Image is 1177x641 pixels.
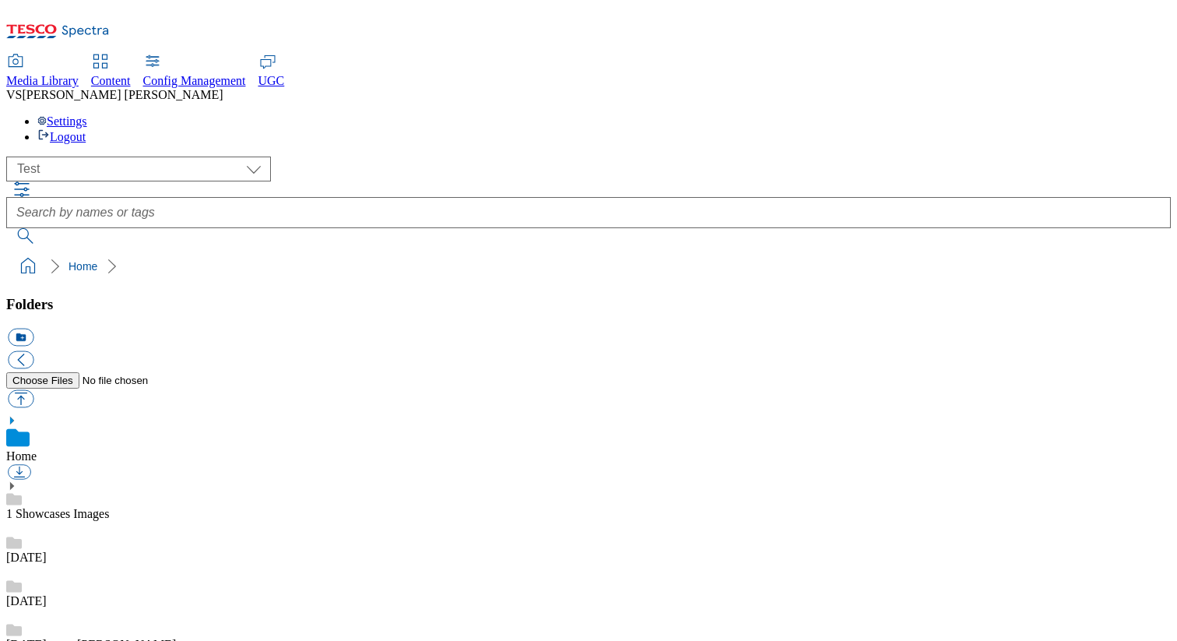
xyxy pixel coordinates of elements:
[6,296,1171,313] h3: Folders
[6,252,1171,281] nav: breadcrumb
[22,88,223,101] span: [PERSON_NAME] [PERSON_NAME]
[16,254,40,279] a: home
[6,594,47,608] a: [DATE]
[91,55,131,88] a: Content
[6,55,79,88] a: Media Library
[37,130,86,143] a: Logout
[6,88,22,101] span: VS
[6,449,37,463] a: Home
[91,74,131,87] span: Content
[6,507,109,520] a: 1 Showcases Images
[258,55,285,88] a: UGC
[69,260,97,273] a: Home
[6,74,79,87] span: Media Library
[143,55,246,88] a: Config Management
[6,197,1171,228] input: Search by names or tags
[143,74,246,87] span: Config Management
[37,114,87,128] a: Settings
[6,551,47,564] a: [DATE]
[258,74,285,87] span: UGC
